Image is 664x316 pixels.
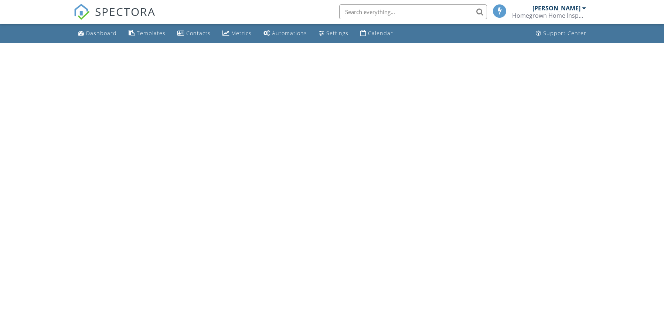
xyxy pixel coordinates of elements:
[261,27,310,40] a: Automations (Basic)
[316,27,351,40] a: Settings
[543,30,586,37] div: Support Center
[326,30,348,37] div: Settings
[219,27,255,40] a: Metrics
[75,27,120,40] a: Dashboard
[357,27,396,40] a: Calendar
[533,27,589,40] a: Support Center
[512,12,586,19] div: Homegrown Home Inspection
[174,27,214,40] a: Contacts
[137,30,166,37] div: Templates
[74,10,156,26] a: SPECTORA
[231,30,252,37] div: Metrics
[272,30,307,37] div: Automations
[532,4,580,12] div: [PERSON_NAME]
[86,30,117,37] div: Dashboard
[95,4,156,19] span: SPECTORA
[126,27,168,40] a: Templates
[186,30,211,37] div: Contacts
[74,4,90,20] img: The Best Home Inspection Software - Spectora
[368,30,393,37] div: Calendar
[339,4,487,19] input: Search everything...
